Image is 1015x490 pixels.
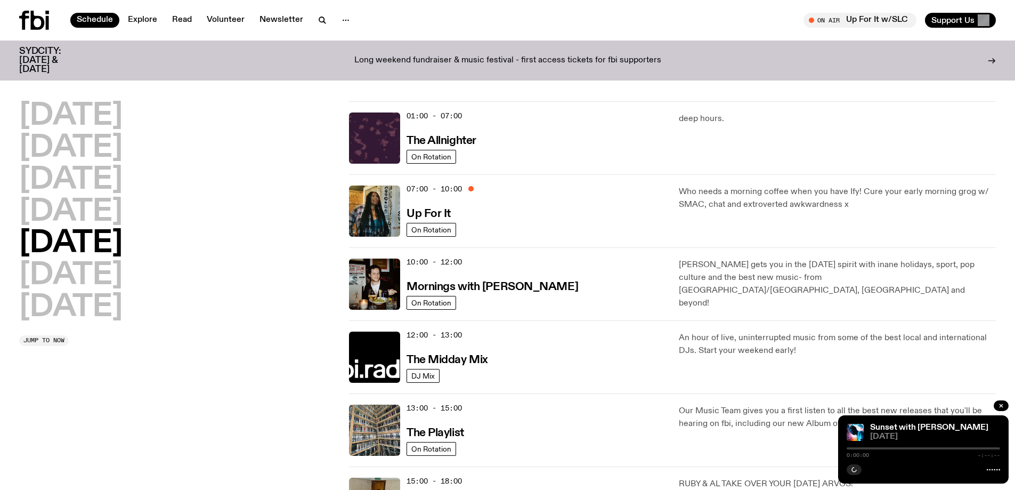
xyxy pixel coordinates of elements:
a: Schedule [70,13,119,28]
button: [DATE] [19,197,123,227]
span: 15:00 - 18:00 [407,476,462,486]
span: 13:00 - 15:00 [407,403,462,413]
a: On Rotation [407,150,456,164]
p: An hour of live, uninterrupted music from some of the best local and international DJs. Start you... [679,332,996,357]
img: Ify - a Brown Skin girl with black braided twists, looking up to the side with her tongue stickin... [349,186,400,237]
a: Read [166,13,198,28]
a: On Rotation [407,223,456,237]
p: Who needs a morning coffee when you have Ify! Cure your early morning grog w/ SMAC, chat and extr... [679,186,996,211]
img: Sam blankly stares at the camera, brightly lit by a camera flash wearing a hat collared shirt and... [349,259,400,310]
a: Volunteer [200,13,251,28]
button: [DATE] [19,165,123,195]
span: 07:00 - 10:00 [407,184,462,194]
span: DJ Mix [411,372,435,380]
span: 0:00:00 [847,453,869,458]
h3: The Midday Mix [407,355,488,366]
span: On Rotation [411,445,451,453]
h3: The Allnighter [407,135,476,147]
button: [DATE] [19,293,123,323]
span: On Rotation [411,226,451,234]
a: The Allnighter [407,133,476,147]
p: Long weekend fundraiser & music festival - first access tickets for fbi supporters [354,56,661,66]
a: Sunset with [PERSON_NAME] [870,423,988,432]
span: Jump to now [23,338,64,343]
h3: The Playlist [407,428,464,439]
span: 12:00 - 13:00 [407,330,462,340]
h3: Mornings with [PERSON_NAME] [407,282,578,293]
button: On AirUp For It w/SLC [803,13,916,28]
h3: Up For It [407,208,451,220]
a: The Playlist [407,425,464,439]
a: On Rotation [407,442,456,456]
span: [DATE] [870,433,1000,441]
a: Mornings with [PERSON_NAME] [407,279,578,293]
a: Explore [121,13,164,28]
span: Support Us [931,15,975,25]
span: On Rotation [411,299,451,307]
span: -:--:-- [978,453,1000,458]
p: Our Music Team gives you a first listen to all the best new releases that you'll be hearing on fb... [679,405,996,430]
button: Support Us [925,13,996,28]
img: Simon Caldwell stands side on, looking downwards. He has headphones on. Behind him is a brightly ... [847,424,864,441]
a: On Rotation [407,296,456,310]
h3: SYDCITY: [DATE] & [DATE] [19,47,87,74]
a: Newsletter [253,13,310,28]
button: Jump to now [19,335,69,346]
a: Up For It [407,206,451,220]
button: [DATE] [19,229,123,259]
button: [DATE] [19,101,123,131]
span: On Rotation [411,152,451,160]
p: deep hours. [679,113,996,125]
button: [DATE] [19,133,123,163]
p: [PERSON_NAME] gets you in the [DATE] spirit with inane holidays, sport, pop culture and the best ... [679,259,996,310]
span: 10:00 - 12:00 [407,257,462,267]
a: DJ Mix [407,369,440,383]
a: The Midday Mix [407,352,488,366]
span: 01:00 - 07:00 [407,111,462,121]
button: [DATE] [19,261,123,291]
img: A corner shot of the fbi music library [349,405,400,456]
